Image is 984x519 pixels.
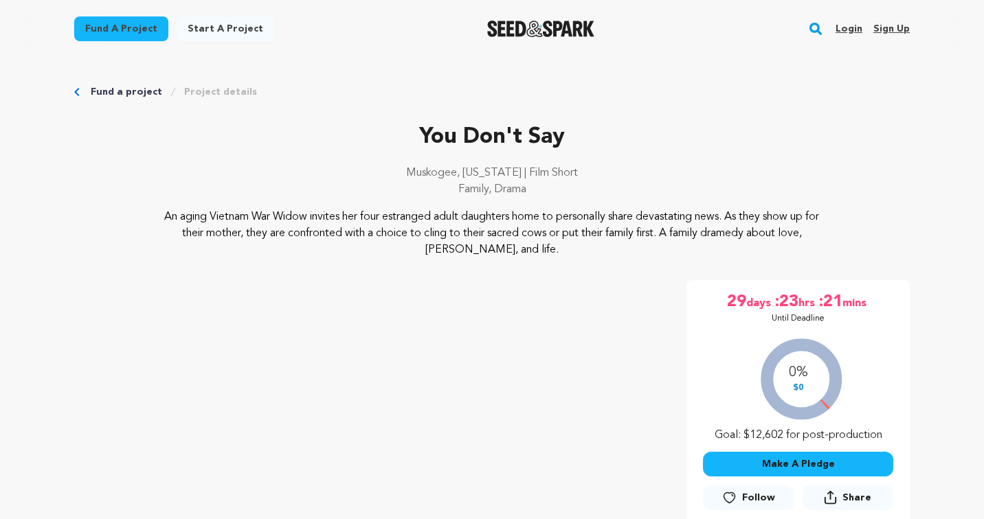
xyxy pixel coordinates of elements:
a: Seed&Spark Homepage [487,21,595,37]
button: Share [803,485,893,510]
a: Follow [703,485,794,510]
span: Share [842,491,871,505]
a: Project details [184,85,257,99]
a: Fund a project [91,85,162,99]
span: days [746,291,774,313]
a: Start a project [177,16,274,41]
a: Fund a project [74,16,168,41]
p: An aging Vietnam War Widow invites her four estranged adult daughters home to personally share de... [158,209,827,258]
span: :23 [774,291,798,313]
p: You Don't Say [74,121,910,154]
span: hrs [798,291,818,313]
p: Until Deadline [772,313,825,324]
span: Share [803,485,893,516]
a: Login [836,18,862,40]
div: Breadcrumb [74,85,910,99]
p: Muskogee, [US_STATE] | Film Short [74,165,910,181]
a: Sign up [873,18,910,40]
span: :21 [818,291,842,313]
span: Follow [742,491,775,505]
span: 29 [727,291,746,313]
p: Family, Drama [74,181,910,198]
span: mins [842,291,869,313]
button: Make A Pledge [703,452,893,476]
img: Seed&Spark Logo Dark Mode [487,21,595,37]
